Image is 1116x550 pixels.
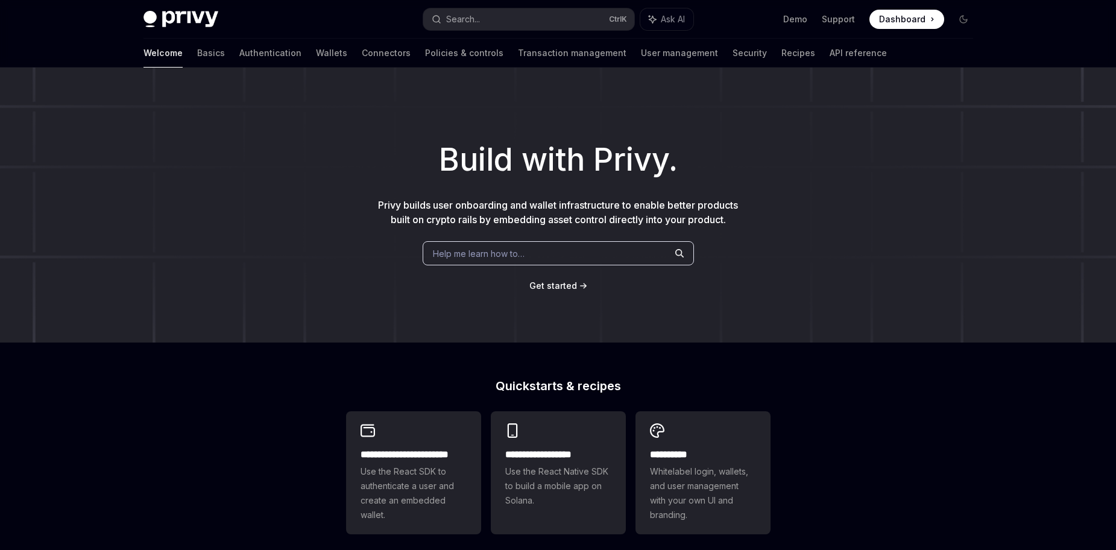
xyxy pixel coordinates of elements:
[822,13,855,25] a: Support
[661,13,685,25] span: Ask AI
[609,14,627,24] span: Ctrl K
[635,411,771,534] a: **** *****Whitelabel login, wallets, and user management with your own UI and branding.
[733,39,767,68] a: Security
[783,13,807,25] a: Demo
[640,8,693,30] button: Ask AI
[197,39,225,68] a: Basics
[529,280,577,291] span: Get started
[641,39,718,68] a: User management
[362,39,411,68] a: Connectors
[491,411,626,534] a: **** **** **** ***Use the React Native SDK to build a mobile app on Solana.
[423,8,634,30] button: Search...CtrlK
[239,39,301,68] a: Authentication
[19,136,1097,183] h1: Build with Privy.
[954,10,973,29] button: Toggle dark mode
[433,247,525,260] span: Help me learn how to…
[518,39,626,68] a: Transaction management
[650,464,756,522] span: Whitelabel login, wallets, and user management with your own UI and branding.
[378,199,738,226] span: Privy builds user onboarding and wallet infrastructure to enable better products built on crypto ...
[529,280,577,292] a: Get started
[425,39,503,68] a: Policies & controls
[361,464,467,522] span: Use the React SDK to authenticate a user and create an embedded wallet.
[781,39,815,68] a: Recipes
[346,380,771,392] h2: Quickstarts & recipes
[316,39,347,68] a: Wallets
[143,11,218,28] img: dark logo
[869,10,944,29] a: Dashboard
[505,464,611,508] span: Use the React Native SDK to build a mobile app on Solana.
[879,13,925,25] span: Dashboard
[446,12,480,27] div: Search...
[830,39,887,68] a: API reference
[143,39,183,68] a: Welcome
